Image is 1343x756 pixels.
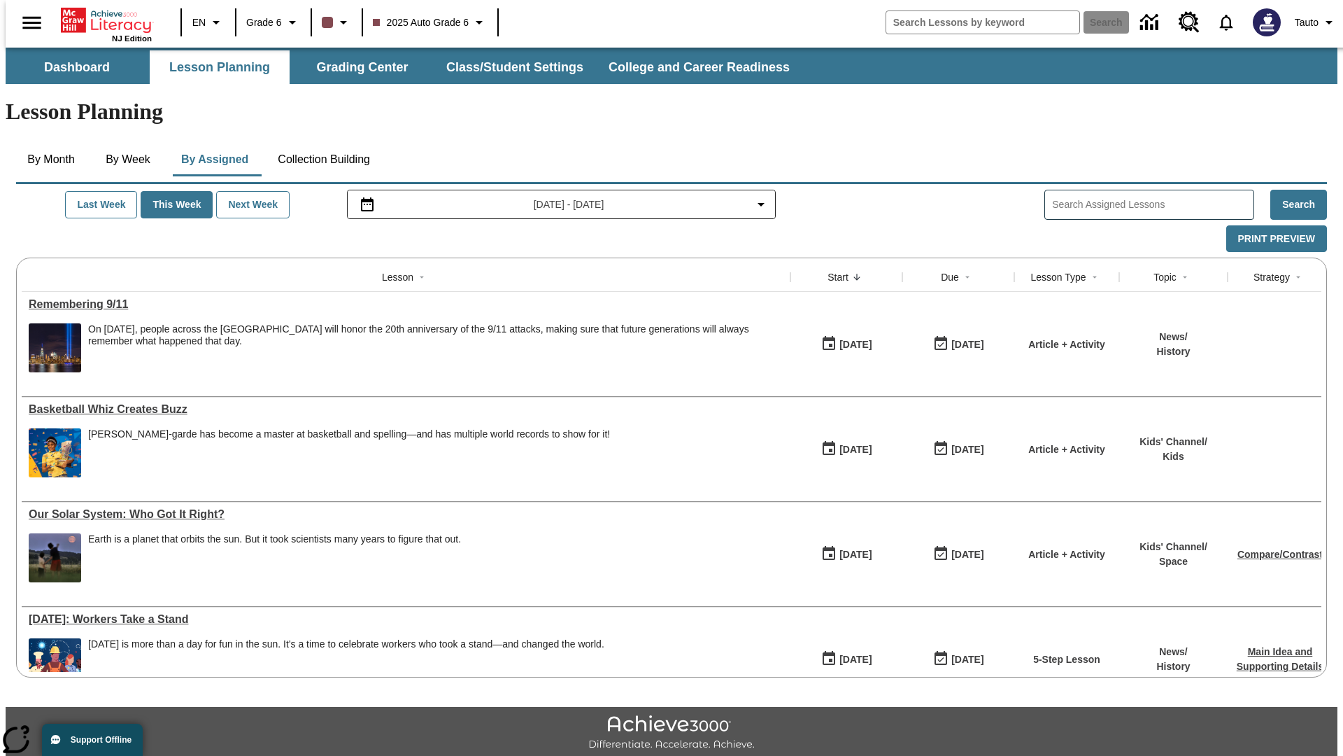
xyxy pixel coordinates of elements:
[1139,554,1207,569] p: Space
[29,298,783,311] a: Remembering 9/11, Lessons
[928,436,988,463] button: 09/01/25: Last day the lesson can be accessed
[93,143,163,176] button: By Week
[816,331,876,358] button: 09/04/25: First time the lesson was available
[1289,10,1343,35] button: Profile/Settings
[597,50,801,84] button: College and Career Readiness
[29,613,783,626] a: Labor Day: Workers Take a Stand, Lessons
[216,191,290,218] button: Next Week
[1295,15,1319,30] span: Tauto
[1052,195,1253,215] input: Search Assigned Lessons
[11,2,52,43] button: Open side menu
[1170,3,1208,41] a: Resource Center, Will open in new tab
[29,403,783,416] a: Basketball Whiz Creates Buzz, Lessons
[6,48,1337,84] div: SubNavbar
[1028,547,1105,562] p: Article + Activity
[1290,269,1307,286] button: Sort
[88,428,610,477] div: Zaila Avant-garde has become a master at basketball and spelling—and has multiple world records t...
[42,724,143,756] button: Support Offline
[1156,330,1190,344] p: News /
[88,638,604,650] div: [DATE] is more than a day for fun in the sun. It's a time to celebrate workers who took a stand—a...
[71,735,132,745] span: Support Offline
[1208,4,1244,41] a: Notifications
[435,50,595,84] button: Class/Student Settings
[1028,442,1105,457] p: Article + Activity
[1139,540,1207,554] p: Kids' Channel /
[816,436,876,463] button: 09/01/25: First time the lesson was available
[1153,270,1177,284] div: Topic
[29,613,783,626] div: Labor Day: Workers Take a Stand
[29,508,783,521] a: Our Solar System: Who Got It Right? , Lessons
[1177,269,1193,286] button: Sort
[816,646,876,673] button: 09/01/25: First time the lesson was available
[1226,225,1327,253] button: Print Preview
[112,34,152,43] span: NJ Edition
[827,270,848,284] div: Start
[141,191,213,218] button: This Week
[6,50,802,84] div: SubNavbar
[1086,269,1103,286] button: Sort
[267,143,381,176] button: Collection Building
[29,508,783,521] div: Our Solar System: Who Got It Right?
[1139,449,1207,464] p: Kids
[951,651,983,668] div: [DATE]
[88,428,610,440] p: [PERSON_NAME]-garde has become a master at basketball and spelling—and has multiple world records...
[65,191,137,218] button: Last Week
[61,6,152,34] a: Home
[186,10,231,35] button: Language: EN, Select a language
[1156,344,1190,359] p: History
[1253,270,1290,284] div: Strategy
[753,196,769,213] svg: Collapse Date Range Filter
[353,196,770,213] button: Select the date range menu item
[88,638,604,687] div: Labor Day is more than a day for fun in the sun. It's a time to celebrate workers who took a stan...
[29,298,783,311] div: Remembering 9/11
[839,546,872,563] div: [DATE]
[848,269,865,286] button: Sort
[61,5,152,43] div: Home
[928,646,988,673] button: 09/07/25: Last day the lesson can be accessed
[292,50,432,84] button: Grading Center
[16,143,86,176] button: By Month
[839,441,872,458] div: [DATE]
[316,10,357,35] button: Class color is dark brown. Change class color
[192,15,206,30] span: EN
[1139,435,1207,449] p: Kids' Channel /
[959,269,976,286] button: Sort
[88,533,461,582] div: Earth is a planet that orbits the sun. But it took scientists many years to figure that out.
[29,638,81,687] img: A banner with a blue background shows an illustrated row of diverse men and women dressed in clot...
[1270,190,1327,220] button: Search
[150,50,290,84] button: Lesson Planning
[367,10,494,35] button: Class: 2025 Auto Grade 6, Select your class
[373,15,469,30] span: 2025 Auto Grade 6
[246,15,282,30] span: Grade 6
[413,269,430,286] button: Sort
[1132,3,1170,42] a: Data Center
[1244,4,1289,41] button: Select a new avatar
[29,403,783,416] div: Basketball Whiz Creates Buzz
[928,331,988,358] button: 09/04/25: Last day the lesson can be accessed
[928,541,988,568] button: 09/01/25: Last day the lesson can be accessed
[29,428,81,477] img: Teenage girl smiling and holding a National Spelling Bee trophy while confetti comes down
[951,546,983,563] div: [DATE]
[839,336,872,353] div: [DATE]
[170,143,260,176] button: By Assigned
[816,541,876,568] button: 09/01/25: First time the lesson was available
[1237,549,1323,560] a: Compare/Contrast
[29,533,81,582] img: One child points up at the moon in the night sky as another child looks on.
[534,197,604,212] span: [DATE] - [DATE]
[941,270,959,284] div: Due
[241,10,306,35] button: Grade: Grade 6, Select a grade
[1033,652,1100,667] p: 5-Step Lesson
[6,99,1337,125] h1: Lesson Planning
[1156,645,1190,659] p: News /
[1156,659,1190,674] p: History
[1237,646,1323,672] a: Main Idea and Supporting Details
[951,441,983,458] div: [DATE]
[1253,8,1281,36] img: Avatar
[88,323,783,372] div: On September 11, 2021, people across the United States will honor the 20th anniversary of the 9/1...
[7,50,147,84] button: Dashboard
[88,323,783,347] div: On [DATE], people across the [GEOGRAPHIC_DATA] will honor the 20th anniversary of the 9/11 attack...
